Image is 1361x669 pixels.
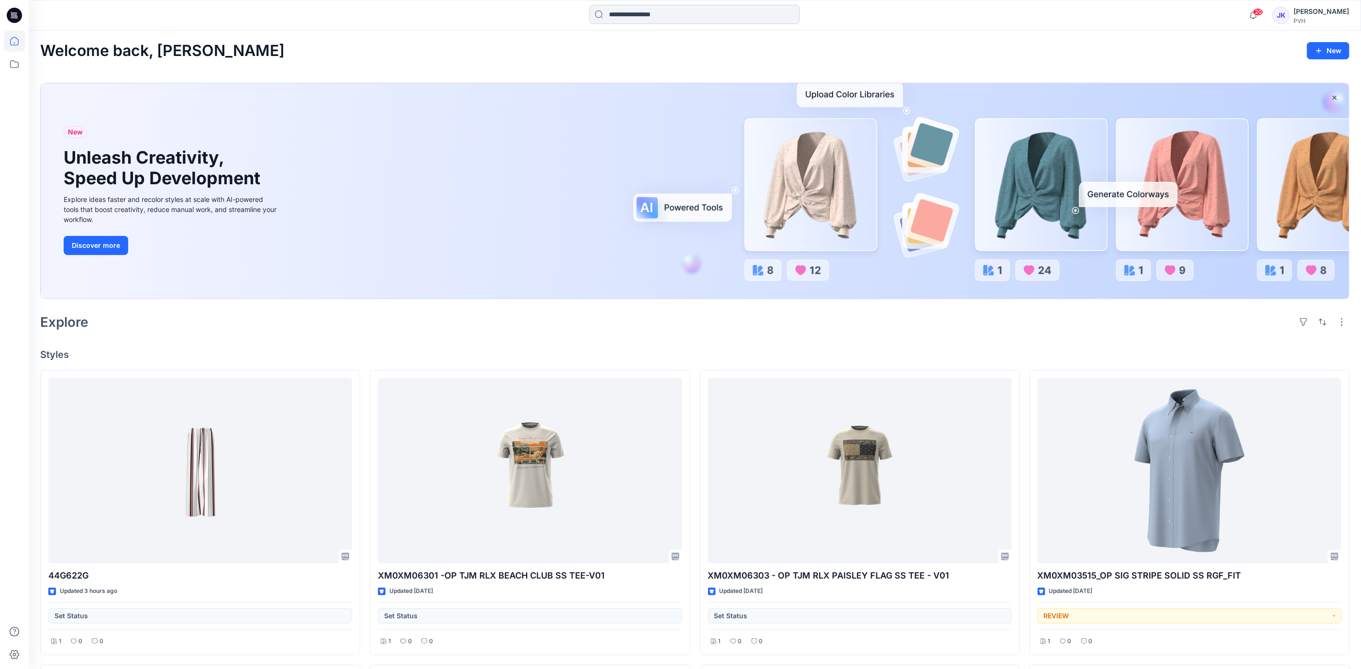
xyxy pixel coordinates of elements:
[1048,636,1051,647] p: 1
[1253,8,1263,16] span: 20
[389,586,433,596] p: Updated [DATE]
[64,147,265,189] h1: Unleash Creativity, Speed Up Development
[64,236,279,255] a: Discover more
[738,636,742,647] p: 0
[429,636,433,647] p: 0
[40,42,285,60] h2: Welcome back, [PERSON_NAME]
[378,378,682,564] a: XM0XM06301 -OP TJM RLX BEACH CLUB SS TEE-V01
[48,569,352,582] p: 44G622G
[1272,7,1290,24] div: JK
[59,636,61,647] p: 1
[1294,17,1349,24] div: PVH
[60,586,117,596] p: Updated 3 hours ago
[408,636,412,647] p: 0
[48,378,352,564] a: 44G622G
[708,569,1012,582] p: XM0XM06303 - OP TJM RLX PAISLEY FLAG SS TEE - V01
[719,636,721,647] p: 1
[64,194,279,224] div: Explore ideas faster and recolor styles at scale with AI-powered tools that boost creativity, red...
[64,236,128,255] button: Discover more
[100,636,103,647] p: 0
[40,314,89,330] h2: Explore
[388,636,391,647] p: 1
[759,636,763,647] p: 0
[68,126,83,138] span: New
[378,569,682,582] p: XM0XM06301 -OP TJM RLX BEACH CLUB SS TEE-V01
[1049,586,1093,596] p: Updated [DATE]
[1089,636,1093,647] p: 0
[40,349,1350,360] h4: Styles
[708,378,1012,564] a: XM0XM06303 - OP TJM RLX PAISLEY FLAG SS TEE - V01
[1038,378,1341,564] a: XM0XM03515_OP SIG STRIPE SOLID SS RGF_FIT
[1038,569,1341,582] p: XM0XM03515_OP SIG STRIPE SOLID SS RGF_FIT
[78,636,82,647] p: 0
[1307,42,1350,59] button: New
[1294,6,1349,17] div: [PERSON_NAME]
[1068,636,1072,647] p: 0
[719,586,763,596] p: Updated [DATE]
